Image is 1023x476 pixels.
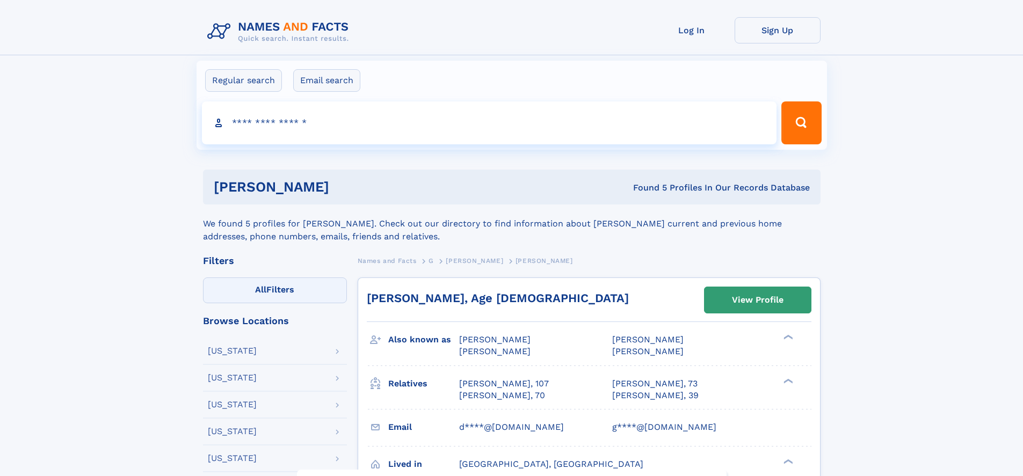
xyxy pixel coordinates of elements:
[429,257,434,265] span: G
[208,454,257,463] div: [US_STATE]
[214,180,481,194] h1: [PERSON_NAME]
[459,459,643,469] span: [GEOGRAPHIC_DATA], [GEOGRAPHIC_DATA]
[612,378,698,390] a: [PERSON_NAME], 73
[459,346,531,356] span: [PERSON_NAME]
[459,390,545,401] a: [PERSON_NAME], 70
[612,334,684,345] span: [PERSON_NAME]
[202,101,777,144] input: search input
[446,257,503,265] span: [PERSON_NAME]
[208,427,257,436] div: [US_STATE]
[388,331,459,349] h3: Also known as
[208,400,257,409] div: [US_STATE]
[255,284,266,295] span: All
[732,288,783,312] div: View Profile
[293,69,360,92] label: Email search
[203,256,347,266] div: Filters
[516,257,573,265] span: [PERSON_NAME]
[388,455,459,473] h3: Lived in
[735,17,821,43] a: Sign Up
[208,374,257,382] div: [US_STATE]
[367,291,629,305] a: [PERSON_NAME], Age [DEMOGRAPHIC_DATA]
[481,182,810,194] div: Found 5 Profiles In Our Records Database
[781,377,794,384] div: ❯
[705,287,811,313] a: View Profile
[203,316,347,326] div: Browse Locations
[429,254,434,267] a: G
[781,458,794,465] div: ❯
[205,69,282,92] label: Regular search
[459,334,531,345] span: [PERSON_NAME]
[459,378,549,390] a: [PERSON_NAME], 107
[612,390,699,401] a: [PERSON_NAME], 39
[203,17,358,46] img: Logo Names and Facts
[208,347,257,355] div: [US_STATE]
[781,334,794,341] div: ❯
[203,277,347,303] label: Filters
[358,254,417,267] a: Names and Facts
[781,101,821,144] button: Search Button
[388,375,459,393] h3: Relatives
[446,254,503,267] a: [PERSON_NAME]
[612,346,684,356] span: [PERSON_NAME]
[649,17,735,43] a: Log In
[203,204,821,243] div: We found 5 profiles for [PERSON_NAME]. Check out our directory to find information about [PERSON_...
[388,418,459,436] h3: Email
